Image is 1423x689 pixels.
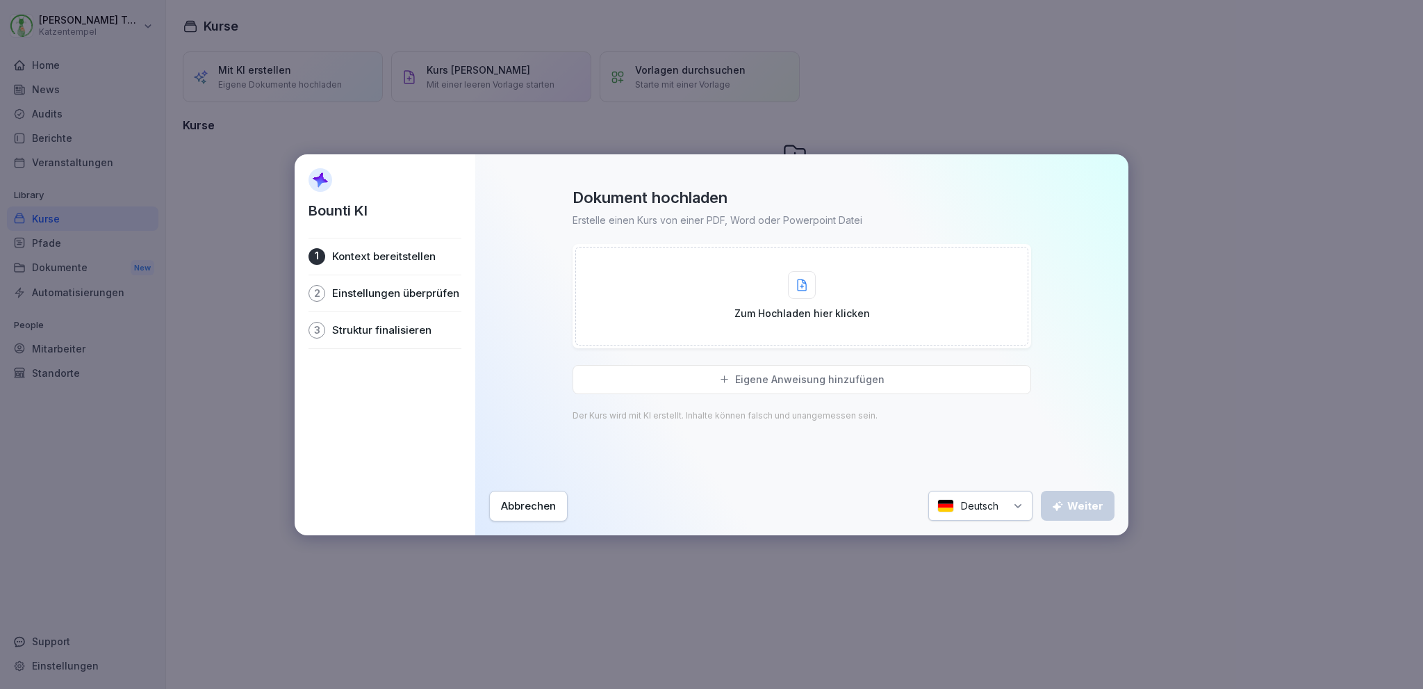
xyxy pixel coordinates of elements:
[573,213,862,227] p: Erstelle einen Kurs von einer PDF, Word oder Powerpoint Datei
[309,200,368,221] p: Bounti KI
[937,499,954,512] img: de.svg
[573,188,727,207] p: Dokument hochladen
[501,498,556,514] div: Abbrechen
[309,322,325,339] div: 3
[928,491,1033,521] div: Deutsch
[332,286,459,300] p: Einstellungen überprüfen
[573,411,878,421] p: Der Kurs wird mit KI erstellt. Inhalte können falsch und unangemessen sein.
[332,250,436,264] p: Kontext bereitstellen
[332,323,431,337] p: Struktur finalisieren
[489,491,568,521] button: Abbrechen
[309,285,325,302] div: 2
[1052,498,1103,514] div: Weiter
[1041,491,1114,521] button: Weiter
[734,306,870,321] p: Zum Hochladen hier klicken
[309,168,332,192] img: AI Sparkle
[735,373,885,386] p: Eigene Anweisung hinzufügen
[309,248,325,265] div: 1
